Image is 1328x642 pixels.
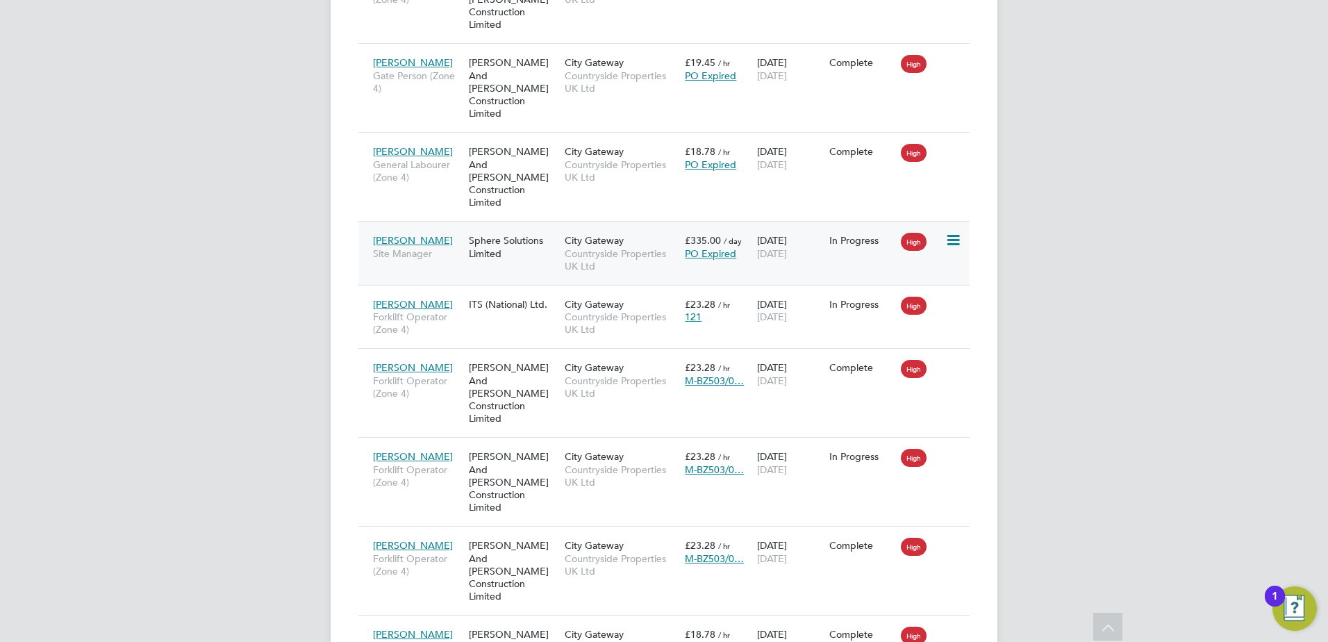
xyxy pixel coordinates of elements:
span: Countryside Properties UK Ltd [565,158,678,183]
span: [PERSON_NAME] [373,628,453,641]
span: M-BZ503/0… [685,552,744,565]
span: Countryside Properties UK Ltd [565,69,678,94]
div: Complete [829,361,895,374]
div: In Progress [829,450,895,463]
span: / hr [718,147,730,157]
span: / day [724,236,742,246]
span: [DATE] [757,552,787,565]
div: [DATE] [754,354,826,393]
span: Forklift Operator (Zone 4) [373,374,462,400]
span: [PERSON_NAME] [373,298,453,311]
span: [PERSON_NAME] [373,234,453,247]
span: PO Expired [685,69,736,82]
span: £23.28 [685,298,715,311]
span: 121 [685,311,702,323]
span: [PERSON_NAME] [373,145,453,158]
span: High [901,55,927,73]
span: Countryside Properties UK Ltd [565,311,678,336]
div: Complete [829,145,895,158]
div: ITS (National) Ltd. [465,291,561,318]
span: [DATE] [757,311,787,323]
span: £23.28 [685,450,715,463]
span: Countryside Properties UK Ltd [565,374,678,400]
span: City Gateway [565,450,624,463]
a: [PERSON_NAME]Forklift Operator (Zone 4)[PERSON_NAME] And [PERSON_NAME] Construction LimitedCity G... [370,354,970,365]
span: / hr [718,629,730,640]
span: Forklift Operator (Zone 4) [373,463,462,488]
span: City Gateway [565,145,624,158]
span: City Gateway [565,234,624,247]
div: [PERSON_NAME] And [PERSON_NAME] Construction Limited [465,49,561,126]
span: City Gateway [565,361,624,374]
span: [PERSON_NAME] [373,450,453,463]
span: PO Expired [685,247,736,260]
span: Countryside Properties UK Ltd [565,463,678,488]
span: [PERSON_NAME] [373,361,453,374]
span: [PERSON_NAME] [373,539,453,552]
span: High [901,360,927,378]
span: High [901,297,927,315]
div: 1 [1272,596,1278,614]
span: City Gateway [565,298,624,311]
span: / hr [718,541,730,551]
span: High [901,144,927,162]
span: £23.28 [685,361,715,374]
div: In Progress [829,234,895,247]
a: [PERSON_NAME]Forklift Operator (Zone 4)[PERSON_NAME] And [PERSON_NAME] Construction LimitedCity G... [370,532,970,543]
span: £19.45 [685,56,715,69]
div: In Progress [829,298,895,311]
div: [PERSON_NAME] And [PERSON_NAME] Construction Limited [465,354,561,431]
span: / hr [718,299,730,310]
span: [DATE] [757,374,787,387]
span: [DATE] [757,463,787,476]
span: Countryside Properties UK Ltd [565,552,678,577]
a: [PERSON_NAME]General Labourer (Zone 4)[PERSON_NAME] And [PERSON_NAME] Construction LimitedCity Ga... [370,138,970,149]
span: / hr [718,363,730,373]
span: High [901,449,927,467]
span: [DATE] [757,158,787,171]
span: Site Manager [373,247,462,260]
span: M-BZ503/0… [685,374,744,387]
span: City Gateway [565,628,624,641]
a: [PERSON_NAME]Site ManagerSphere Solutions LimitedCity GatewayCountryside Properties UK Ltd£335.00... [370,227,970,238]
a: [PERSON_NAME]Gate Person (Zone 4)[PERSON_NAME] And [PERSON_NAME] Construction LimitedCity Gateway... [370,49,970,60]
div: [PERSON_NAME] And [PERSON_NAME] Construction Limited [465,138,561,215]
button: Open Resource Center, 1 new notification [1272,586,1317,631]
span: Gate Person (Zone 4) [373,69,462,94]
span: City Gateway [565,56,624,69]
span: £23.28 [685,539,715,552]
div: Complete [829,539,895,552]
a: [PERSON_NAME]General Labourer (Zone 4)[PERSON_NAME] And [PERSON_NAME] Construction LimitedCity Ga... [370,620,970,632]
div: [PERSON_NAME] And [PERSON_NAME] Construction Limited [465,532,561,609]
div: Complete [829,628,895,641]
span: PO Expired [685,158,736,171]
span: General Labourer (Zone 4) [373,158,462,183]
a: [PERSON_NAME]Forklift Operator (Zone 4)[PERSON_NAME] And [PERSON_NAME] Construction LimitedCity G... [370,443,970,454]
span: £335.00 [685,234,721,247]
span: [DATE] [757,247,787,260]
a: [PERSON_NAME]Forklift Operator (Zone 4)ITS (National) Ltd.City GatewayCountryside Properties UK L... [370,290,970,302]
div: Complete [829,56,895,69]
span: M-BZ503/0… [685,463,744,476]
span: / hr [718,58,730,68]
span: City Gateway [565,539,624,552]
span: Forklift Operator (Zone 4) [373,311,462,336]
span: / hr [718,452,730,462]
span: High [901,233,927,251]
div: [DATE] [754,49,826,88]
span: [PERSON_NAME] [373,56,453,69]
div: [DATE] [754,227,826,266]
span: £18.78 [685,145,715,158]
div: Sphere Solutions Limited [465,227,561,266]
div: [DATE] [754,532,826,571]
span: [DATE] [757,69,787,82]
span: Forklift Operator (Zone 4) [373,552,462,577]
div: [DATE] [754,291,826,330]
span: High [901,538,927,556]
div: [DATE] [754,138,826,177]
div: [PERSON_NAME] And [PERSON_NAME] Construction Limited [465,443,561,520]
span: £18.78 [685,628,715,641]
span: Countryside Properties UK Ltd [565,247,678,272]
div: [DATE] [754,443,826,482]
